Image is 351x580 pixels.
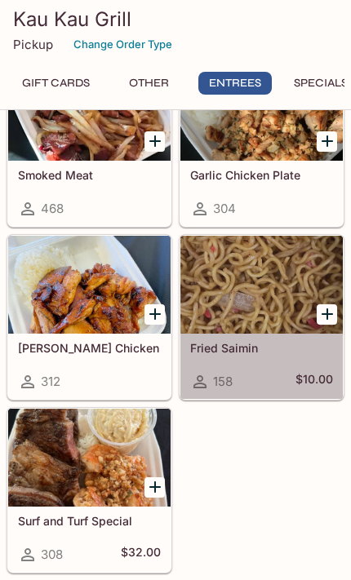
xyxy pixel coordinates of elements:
button: Entrees [198,72,272,95]
h5: Garlic Chicken Plate [190,168,333,182]
button: Add Garlic Chicken Plate [317,131,337,152]
span: 468 [41,201,64,216]
button: Add Teri Chicken [144,304,165,325]
button: Add Surf and Turf Special [144,477,165,498]
h5: [PERSON_NAME] Chicken [18,341,161,355]
p: Pickup [13,37,53,52]
h5: Fried Saimin [190,341,333,355]
button: Add Smoked Meat [144,131,165,152]
span: 304 [213,201,236,216]
a: Fried Saimin158$10.00 [180,235,344,400]
div: Surf and Turf Special [8,409,171,507]
h3: Kau Kau Grill [13,7,338,32]
div: Garlic Chicken Plate [180,63,343,161]
button: Other [112,72,185,95]
button: Add Fried Saimin [317,304,337,325]
button: Change Order Type [66,32,180,57]
h5: Surf and Turf Special [18,514,161,528]
button: Gift Cards [13,72,99,95]
span: 308 [41,547,63,562]
a: Smoked Meat468 [7,62,171,227]
div: Fried Saimin [180,236,343,334]
a: [PERSON_NAME] Chicken312 [7,235,171,400]
h5: $10.00 [295,372,333,392]
h5: Smoked Meat [18,168,161,182]
a: Garlic Chicken Plate304 [180,62,344,227]
span: 312 [41,374,60,389]
div: Teri Chicken [8,236,171,334]
span: 158 [213,374,233,389]
h5: $32.00 [121,545,161,565]
a: Surf and Turf Special308$32.00 [7,408,171,573]
div: Smoked Meat [8,63,171,161]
